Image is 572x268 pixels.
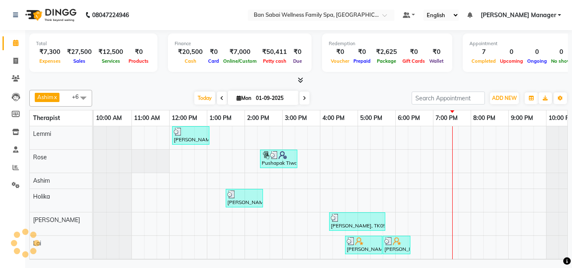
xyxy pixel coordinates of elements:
[36,47,64,57] div: ₹7,300
[400,47,427,57] div: ₹0
[329,40,446,47] div: Redemption
[234,95,253,101] span: Mon
[126,58,151,64] span: Products
[329,47,351,57] div: ₹0
[253,92,295,105] input: 2025-09-01
[21,3,79,27] img: logo
[175,40,305,47] div: Finance
[206,58,221,64] span: Card
[206,47,221,57] div: ₹0
[469,47,498,57] div: 7
[261,58,289,64] span: Petty cash
[170,112,199,124] a: 12:00 PM
[525,58,549,64] span: Ongoing
[412,92,485,105] input: Search Appointment
[358,112,384,124] a: 5:00 PM
[351,58,373,64] span: Prepaid
[126,47,151,57] div: ₹0
[221,58,259,64] span: Online/Custom
[427,58,446,64] span: Wallet
[100,58,122,64] span: Services
[427,47,446,57] div: ₹0
[64,47,95,57] div: ₹27,500
[375,58,398,64] span: Package
[481,11,556,20] span: [PERSON_NAME] Manager
[173,128,209,143] div: [PERSON_NAME], TK01, 12:05 PM-01:05 PM, Swedish Massage (Medium Pressure)-60min
[207,112,234,124] a: 1:00 PM
[469,58,498,64] span: Completed
[53,94,57,100] a: x
[433,112,460,124] a: 7:00 PM
[33,177,50,184] span: Ashim
[346,237,381,253] div: [PERSON_NAME], TK07, 04:40 PM-05:40 PM, Balinese Massage (Medium to Strong Pressure)2500
[492,95,517,101] span: ADD NEW
[283,112,309,124] a: 3:00 PM
[33,130,51,138] span: Lemmi
[291,58,304,64] span: Due
[33,216,80,224] span: [PERSON_NAME]
[183,58,198,64] span: Cash
[525,47,549,57] div: 0
[259,47,290,57] div: ₹50,411
[329,58,351,64] span: Voucher
[37,94,53,100] span: Ashim
[330,214,384,230] div: [PERSON_NAME], TK05, 04:15 PM-05:45 PM, Swedish Massage (Medium Pressure)-90min
[396,112,422,124] a: 6:00 PM
[384,237,410,253] div: [PERSON_NAME], TK07, 05:40 PM-06:25 PM, Premium Scrub (45min)
[490,92,519,104] button: ADD NEW
[36,40,151,47] div: Total
[498,58,525,64] span: Upcoming
[33,153,47,161] span: Rose
[95,47,126,57] div: ₹12,500
[33,193,50,200] span: Holika
[194,92,215,105] span: Today
[245,112,271,124] a: 2:00 PM
[92,3,129,27] b: 08047224946
[471,112,497,124] a: 8:00 PM
[400,58,427,64] span: Gift Cards
[373,47,400,57] div: ₹2,625
[221,47,259,57] div: ₹7,000
[94,112,124,124] a: 10:00 AM
[509,112,535,124] a: 9:00 PM
[290,47,305,57] div: ₹0
[351,47,373,57] div: ₹0
[498,47,525,57] div: 0
[71,58,88,64] span: Sales
[72,93,85,100] span: +6
[175,47,206,57] div: ₹20,500
[132,112,162,124] a: 11:00 AM
[37,58,63,64] span: Expenses
[227,190,262,206] div: [PERSON_NAME], TK02, 01:30 PM-02:30 PM, Pedicure (Regular)
[320,112,347,124] a: 4:00 PM
[261,151,296,167] div: Pushapak Tiwari, TK03, 02:25 PM-03:25 PM, Swedish Massage (Medium Pressure)-60min
[33,114,60,122] span: Therapist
